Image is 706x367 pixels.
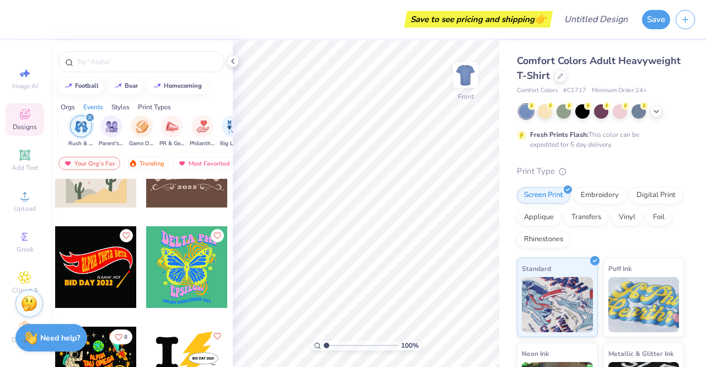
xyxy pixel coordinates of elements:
[129,140,154,148] span: Game Day
[517,54,681,82] span: Comfort Colors Adult Heavyweight T-Shirt
[458,92,474,102] div: Front
[646,209,672,226] div: Foil
[124,334,127,340] span: 8
[564,209,608,226] div: Transfers
[68,115,94,148] button: filter button
[159,115,185,148] div: filter for PR & General
[563,86,586,95] span: # C1717
[99,140,124,148] span: Parent's Weekend
[58,157,120,170] div: Your Org's Fav
[173,157,235,170] div: Most Favorited
[517,231,570,248] div: Rhinestones
[159,140,185,148] span: PR & General
[6,286,44,304] span: Clipart & logos
[178,159,186,167] img: most_fav.gif
[517,209,561,226] div: Applique
[574,187,626,204] div: Embroidery
[612,209,643,226] div: Vinyl
[58,78,104,94] button: football
[125,83,138,89] div: bear
[534,12,547,25] span: 👉
[61,102,75,112] div: Orgs
[522,277,593,332] img: Standard
[220,115,245,148] button: filter button
[68,115,94,148] div: filter for Rush & Bid
[75,83,99,89] div: football
[17,245,34,254] span: Greek
[592,86,647,95] span: Minimum Order: 24 +
[522,263,551,274] span: Standard
[629,187,683,204] div: Digital Print
[105,120,118,133] img: Parent's Weekend Image
[13,123,37,131] span: Designs
[517,165,684,178] div: Print Type
[14,204,36,213] span: Upload
[136,120,148,133] img: Game Day Image
[63,159,72,167] img: most_fav.gif
[129,115,154,148] div: filter for Game Day
[211,229,224,242] button: Like
[153,83,162,89] img: trend_line.gif
[76,56,217,67] input: Try "Alpha"
[64,83,73,89] img: trend_line.gif
[40,333,80,343] strong: Need help?
[642,10,670,29] button: Save
[164,83,202,89] div: homecoming
[190,115,215,148] div: filter for Philanthropy
[190,140,215,148] span: Philanthropy
[530,130,666,150] div: This color can be expedited for 5 day delivery.
[12,336,38,344] span: Decorate
[401,341,419,350] span: 100 %
[522,348,549,359] span: Neon Ink
[227,120,239,133] img: Big Little Reveal Image
[530,130,589,139] strong: Fresh Prints Flash:
[608,277,680,332] img: Puff Ink
[220,140,245,148] span: Big Little Reveal
[190,115,215,148] button: filter button
[159,115,185,148] button: filter button
[108,78,143,94] button: bear
[147,78,207,94] button: homecoming
[12,163,38,172] span: Add Text
[12,82,38,91] span: Image AI
[196,120,209,133] img: Philanthropy Image
[608,263,632,274] span: Puff Ink
[517,86,558,95] span: Comfort Colors
[138,102,171,112] div: Print Types
[68,140,94,148] span: Rush & Bid
[99,115,124,148] div: filter for Parent's Weekend
[120,229,133,242] button: Like
[129,115,154,148] button: filter button
[407,11,550,28] div: Save to see pricing and shipping
[211,329,224,343] button: Like
[124,157,169,170] div: Trending
[83,102,103,112] div: Events
[555,8,637,30] input: Untitled Design
[608,348,673,359] span: Metallic & Glitter Ink
[129,159,137,167] img: trending.gif
[166,120,179,133] img: PR & General Image
[114,83,122,89] img: trend_line.gif
[99,115,124,148] button: filter button
[454,64,477,86] img: Front
[111,102,130,112] div: Styles
[220,115,245,148] div: filter for Big Little Reveal
[75,120,88,133] img: Rush & Bid Image
[517,187,570,204] div: Screen Print
[110,329,132,344] button: Like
